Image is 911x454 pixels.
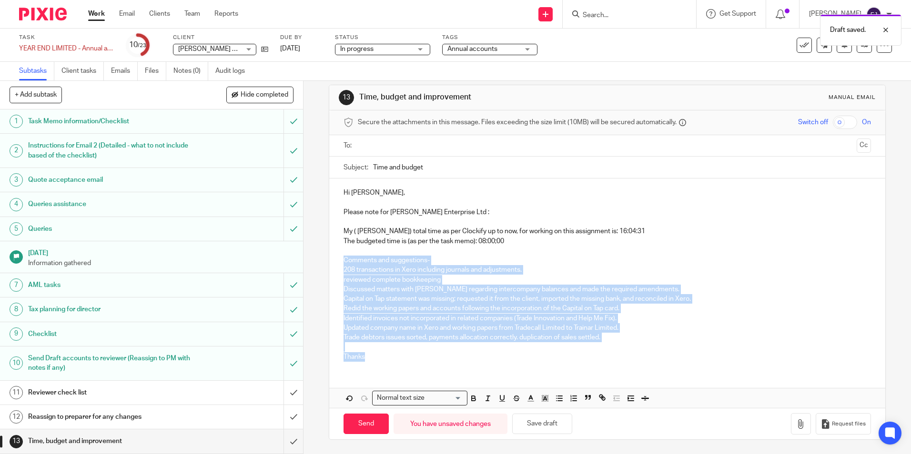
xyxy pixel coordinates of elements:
img: Pixie [19,8,67,20]
div: 9 [10,327,23,341]
div: 7 [10,278,23,292]
h1: Quote acceptance email [28,173,192,187]
button: + Add subtask [10,87,62,103]
input: Search for option [427,393,462,403]
div: 10 [129,39,146,50]
a: Reports [214,9,238,19]
h1: Queries [28,222,192,236]
a: Work [88,9,105,19]
h1: [DATE] [28,246,294,258]
h1: Task Memo information/Checklist [28,114,192,128]
h1: AML tasks [28,278,192,292]
label: Task [19,34,114,41]
p: Hi [PERSON_NAME], [344,188,871,197]
label: Status [335,34,430,41]
div: You have unsaved changes [394,414,507,434]
p: Information gathered [28,258,294,268]
div: 3 [10,173,23,187]
span: Secure the attachments in this message. Files exceeding the size limit (10MB) will be secured aut... [358,118,677,127]
h1: Send Draft accounts to reviewer (Reassign to PM with notes if any) [28,351,192,375]
h1: Reviewer check list [28,385,192,400]
div: 10 [10,356,23,370]
p: Thanks [344,352,871,362]
h1: Tax planning for director [28,302,192,316]
p: Capital on Tap statement was missing; requested it from the client, imported the missing bank, an... [344,294,871,304]
a: Subtasks [19,62,54,80]
a: Emails [111,62,138,80]
h1: Reassign to preparer for any changes [28,410,192,424]
p: Identified invoices not incorporated in related companies (Trade Innovation and Help Me Fix). [344,314,871,323]
a: Email [119,9,135,19]
p: 208 transactions in Xero including journals and adjustments. [344,265,871,275]
p: Updated company name in Xero and working papers from Tradecall Limited to Trainar Limited. [344,323,871,333]
p: Discussed matters with [PERSON_NAME] regarding intercompany balances and made the required amendm... [344,285,871,294]
span: Hide completed [241,91,288,99]
div: 5 [10,222,23,236]
span: Switch off [798,118,828,127]
p: Draft saved. [830,25,866,35]
div: Manual email [829,94,876,101]
label: Client [173,34,268,41]
input: Send [344,414,389,434]
label: Due by [280,34,323,41]
label: To: [344,141,354,150]
button: Cc [857,138,871,153]
div: 13 [339,90,354,105]
h1: Queries assistance [28,197,192,211]
h1: Checklist [28,327,192,341]
div: 13 [10,435,23,448]
a: Audit logs [215,62,252,80]
span: Annual accounts [447,46,497,52]
span: On [862,118,871,127]
button: Request files [816,413,871,434]
small: /23 [138,43,146,48]
p: My ( [PERSON_NAME]) total time as per Clockify up to now, for working on this assignment is: 16:0... [344,227,871,236]
a: Client tasks [61,62,104,80]
a: Files [145,62,166,80]
button: Save draft [512,414,572,434]
span: [DATE] [280,45,300,52]
a: Team [184,9,200,19]
div: 12 [10,410,23,424]
label: Subject: [344,163,368,172]
p: Please note for [PERSON_NAME] Enterprise Ltd : [344,207,871,217]
div: 1 [10,115,23,128]
div: 11 [10,386,23,399]
button: Hide completed [226,87,294,103]
div: Search for option [372,391,467,405]
h1: Instructions for Email 2 (Detailed - what to not include based of the checklist) [28,138,192,163]
p: reviewed complete bookkeeping [344,275,871,285]
p: Trade debtors issues sorted, payments allocation correctly. duplication of sales settled. [344,333,871,352]
p: The budgeted time is (as per the task memo): 08:00;00 [344,237,871,246]
h1: Time, budget and improvement [28,434,192,448]
span: [PERSON_NAME] Enterprise Ltd [178,46,274,52]
p: Redid the working papers and accounts following the incorporation of the Capital on Tap card. [344,304,871,313]
span: Request files [832,420,866,428]
p: Comments and suggestions- [344,256,871,265]
div: YEAR END LIMITED - Annual accounts and CT600 return (limited companies) [19,44,114,53]
a: Clients [149,9,170,19]
div: 8 [10,303,23,316]
h1: Time, budget and improvement [359,92,628,102]
div: 4 [10,198,23,211]
label: Tags [442,34,537,41]
img: svg%3E [866,7,881,22]
span: In progress [340,46,374,52]
a: Notes (0) [173,62,208,80]
div: 2 [10,144,23,158]
span: Normal text size [375,393,426,403]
